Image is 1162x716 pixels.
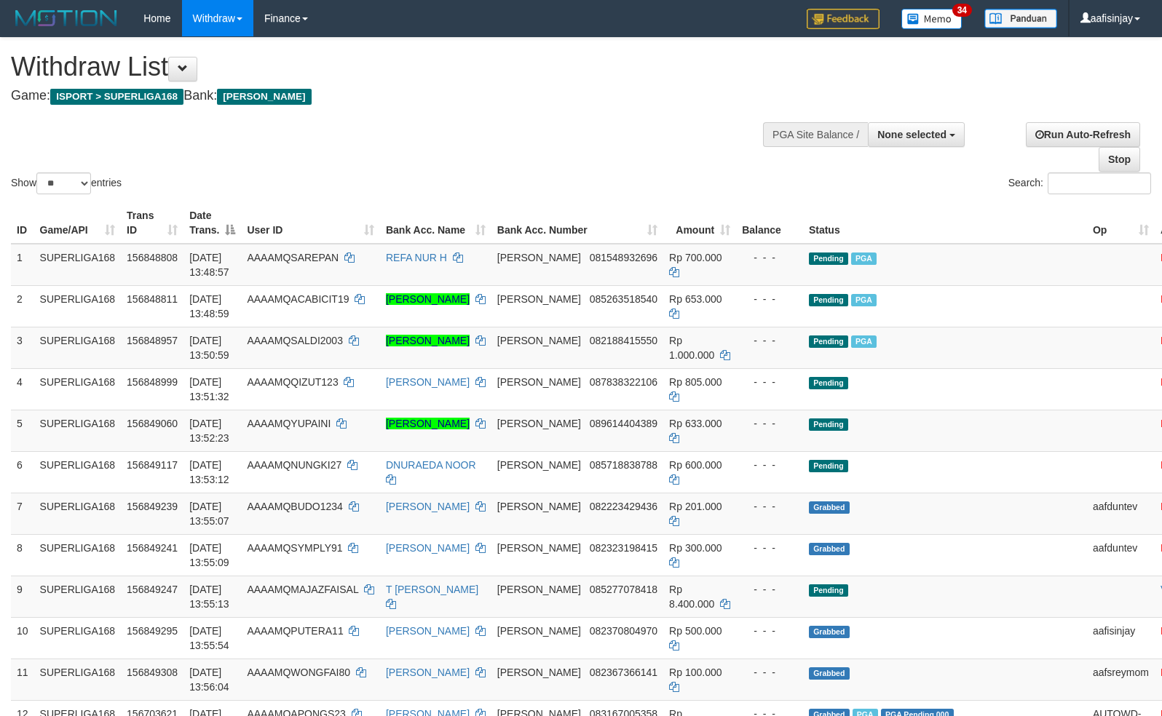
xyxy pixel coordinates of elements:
span: Copy 087838322106 to clipboard [590,376,657,388]
input: Search: [1048,172,1151,194]
a: [PERSON_NAME] [386,501,470,512]
div: - - - [742,458,797,472]
h1: Withdraw List [11,52,760,81]
td: SUPERLIGA168 [34,576,122,617]
td: 2 [11,285,34,327]
span: Copy 081548932696 to clipboard [590,252,657,263]
span: AAAAMQSAREPAN [247,252,339,263]
th: Bank Acc. Number: activate to sort column ascending [491,202,663,244]
span: [DATE] 13:48:59 [189,293,229,319]
span: Grabbed [809,501,850,514]
td: 9 [11,576,34,617]
span: 156849060 [127,418,178,429]
span: 156848811 [127,293,178,305]
span: Grabbed [809,626,850,638]
span: Marked by aafheankoy [851,335,877,348]
span: Rp 700.000 [669,252,722,263]
th: Amount: activate to sort column ascending [663,202,736,244]
td: SUPERLIGA168 [34,327,122,368]
th: Op: activate to sort column ascending [1087,202,1155,244]
span: AAAAMQSALDI2003 [247,335,343,346]
span: Copy 082367366141 to clipboard [590,667,657,678]
span: [DATE] 13:55:54 [189,625,229,651]
span: Rp 600.000 [669,459,722,471]
span: 156848999 [127,376,178,388]
span: [DATE] 13:53:12 [189,459,229,485]
td: 8 [11,534,34,576]
span: Pending [809,418,848,431]
img: panduan.png [984,9,1057,28]
div: - - - [742,541,797,555]
span: Copy 085718838788 to clipboard [590,459,657,471]
span: Pending [809,335,848,348]
td: 6 [11,451,34,493]
td: SUPERLIGA168 [34,493,122,534]
span: 156849239 [127,501,178,512]
img: Feedback.jpg [807,9,880,29]
a: Stop [1099,147,1140,172]
span: AAAAMQPUTERA11 [247,625,343,637]
span: Rp 1.000.000 [669,335,714,361]
span: Copy 082223429436 to clipboard [590,501,657,512]
td: 11 [11,659,34,700]
span: Rp 653.000 [669,293,722,305]
span: AAAAMQACABICIT19 [247,293,349,305]
div: - - - [742,333,797,348]
span: Copy 085263518540 to clipboard [590,293,657,305]
img: MOTION_logo.png [11,7,122,29]
span: 156848808 [127,252,178,263]
th: Status [803,202,1087,244]
div: - - - [742,250,797,265]
span: [PERSON_NAME] [497,501,581,512]
td: aafisinjay [1087,617,1155,659]
td: 7 [11,493,34,534]
span: [PERSON_NAME] [497,335,581,346]
td: 5 [11,410,34,451]
span: AAAAMQSYMPLY91 [247,542,342,554]
div: - - - [742,375,797,389]
th: Balance [736,202,803,244]
a: Run Auto-Refresh [1026,122,1140,147]
span: [PERSON_NAME] [497,667,581,678]
span: 156849117 [127,459,178,471]
td: SUPERLIGA168 [34,285,122,327]
span: [DATE] 13:55:07 [189,501,229,527]
td: 1 [11,244,34,286]
td: SUPERLIGA168 [34,410,122,451]
span: [PERSON_NAME] [217,89,311,105]
span: Copy 082188415550 to clipboard [590,335,657,346]
th: Bank Acc. Name: activate to sort column ascending [380,202,491,244]
span: 156849295 [127,625,178,637]
span: Marked by aafheankoy [851,294,877,306]
td: 3 [11,327,34,368]
span: [DATE] 13:55:13 [189,584,229,610]
span: Marked by aafheankoy [851,252,877,265]
td: aafduntev [1087,534,1155,576]
td: 10 [11,617,34,659]
a: [PERSON_NAME] [386,335,470,346]
span: 156848957 [127,335,178,346]
span: Rp 633.000 [669,418,722,429]
span: AAAAMQNUNGKI27 [247,459,341,471]
span: Grabbed [809,667,850,680]
span: 156849241 [127,542,178,554]
div: - - - [742,499,797,514]
span: Copy 089614404389 to clipboard [590,418,657,429]
span: AAAAMQMAJAZFAISAL [247,584,358,595]
span: Copy 085277078418 to clipboard [590,584,657,595]
td: aafsreymom [1087,659,1155,700]
a: DNURAEDA NOOR [386,459,476,471]
span: Grabbed [809,543,850,555]
span: [DATE] 13:48:57 [189,252,229,278]
span: AAAAMQWONGFAI80 [247,667,350,678]
div: - - - [742,582,797,597]
span: [PERSON_NAME] [497,584,581,595]
td: SUPERLIGA168 [34,451,122,493]
label: Search: [1008,172,1151,194]
a: [PERSON_NAME] [386,625,470,637]
td: SUPERLIGA168 [34,368,122,410]
span: [PERSON_NAME] [497,625,581,637]
span: Rp 300.000 [669,542,722,554]
span: Pending [809,460,848,472]
span: Pending [809,377,848,389]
